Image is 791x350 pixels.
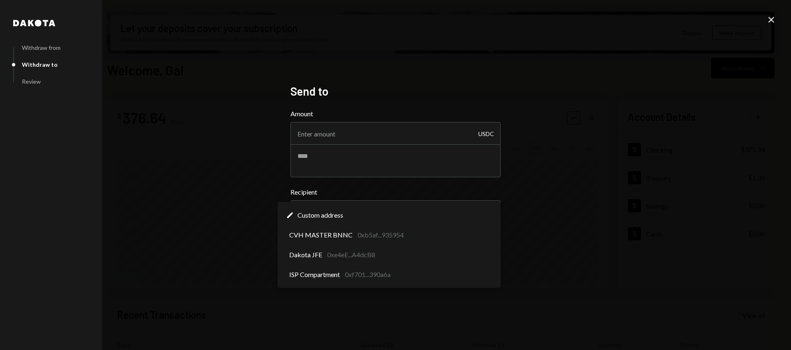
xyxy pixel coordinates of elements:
span: Custom address [297,210,343,220]
span: ISP Compartment [289,270,340,280]
span: CVH MASTER BNNC [289,230,353,240]
label: Amount [290,109,501,119]
h2: Send to [290,83,501,99]
span: Dakota JFE [289,250,322,260]
div: USDC [478,122,494,145]
button: Recipient [290,200,501,223]
div: Withdraw from [22,44,61,51]
div: 0xb5af...935954 [358,230,404,240]
div: Review [22,78,41,85]
label: Recipient [290,187,501,197]
div: Withdraw to [22,61,58,68]
input: Enter amount [290,122,501,145]
div: 0xe4eE...A4dcB8 [327,250,375,260]
div: 0xf701...390a6a [345,270,391,280]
